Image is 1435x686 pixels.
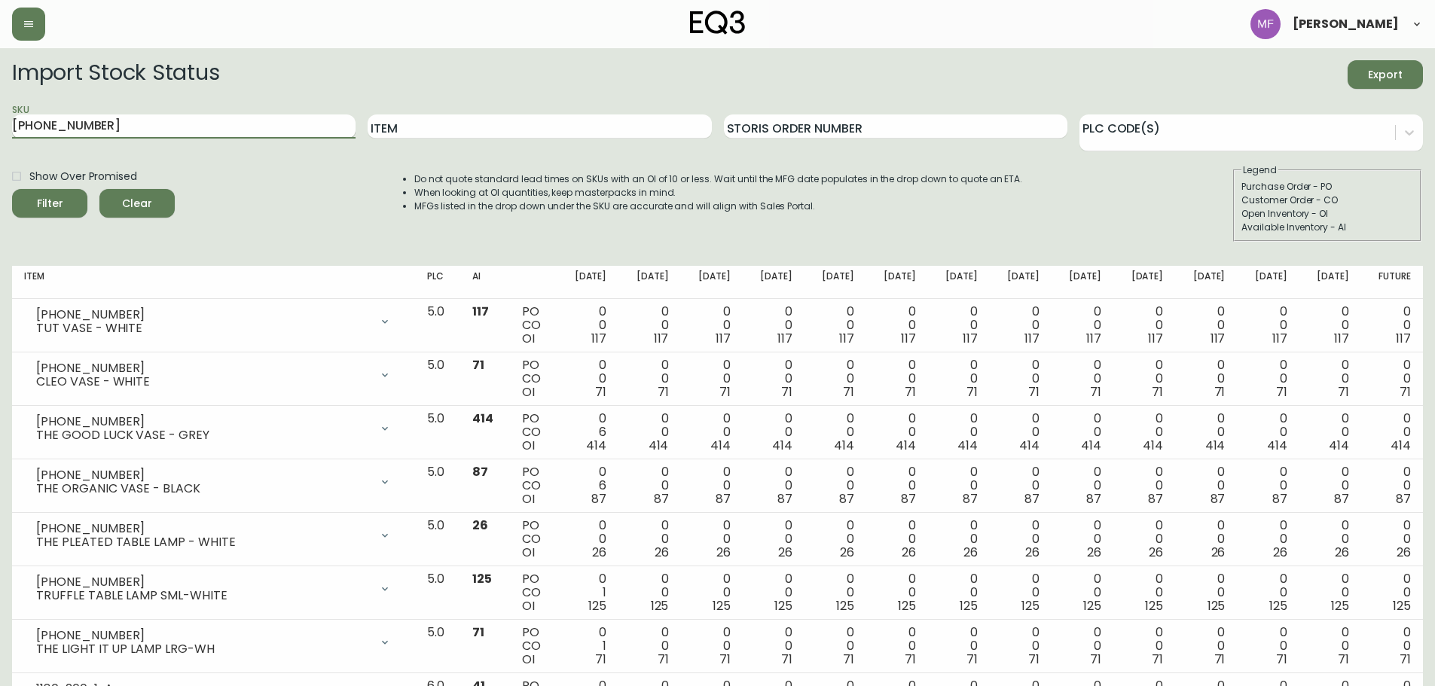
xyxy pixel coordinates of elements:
span: 71 [781,383,792,401]
th: [DATE] [805,266,866,299]
div: THE PLEATED TABLE LAMP - WHITE [36,535,370,549]
span: 117 [901,330,916,347]
span: 87 [1148,490,1163,508]
div: 0 0 [755,412,792,453]
span: 26 [840,544,854,561]
div: 0 0 [1311,465,1349,506]
span: 71 [1400,651,1411,668]
div: 0 0 [817,626,854,666]
span: 71 [595,383,606,401]
td: 5.0 [415,459,460,513]
span: 26 [1211,544,1226,561]
div: 0 0 [1373,305,1411,346]
span: 87 [591,490,606,508]
div: 0 0 [817,358,854,399]
div: 0 0 [1064,305,1101,346]
div: 0 0 [692,412,730,453]
div: [PHONE_NUMBER] [36,575,370,589]
div: 0 0 [1187,572,1225,613]
div: 0 0 [630,465,668,506]
div: [PHONE_NUMBER] [36,308,370,322]
span: 26 [655,544,669,561]
span: OI [522,437,535,454]
div: 0 0 [1002,519,1040,559]
span: 71 [966,383,978,401]
div: PO CO [522,626,545,666]
div: 0 0 [940,519,978,559]
span: 26 [1335,544,1349,561]
td: 5.0 [415,620,460,673]
span: 71 [1028,651,1040,668]
div: 0 1 [569,572,606,613]
div: 0 0 [630,519,668,559]
span: 125 [651,597,669,614]
button: Export [1348,60,1423,89]
div: 0 0 [1002,572,1040,613]
div: PO CO [522,358,545,399]
th: Future [1361,266,1423,299]
div: 0 0 [1187,626,1225,666]
div: 0 0 [1373,519,1411,559]
div: 0 0 [755,519,792,559]
li: When looking at OI quantities, keep masterpacks in mind. [414,186,1023,200]
span: 71 [781,651,792,668]
div: 0 0 [1373,465,1411,506]
th: Item [12,266,415,299]
span: 87 [777,490,792,508]
span: 71 [966,651,978,668]
div: THE GOOD LUCK VASE - GREY [36,428,370,442]
span: 87 [1211,490,1226,508]
span: Clear [111,194,163,213]
div: 0 0 [1373,412,1411,453]
div: [PHONE_NUMBER] [36,415,370,428]
div: 0 0 [1311,412,1349,453]
div: 0 0 [1064,465,1101,506]
li: MFGs listed in the drop down under the SKU are accurate and will align with Sales Portal. [414,200,1023,213]
td: 5.0 [415,352,460,406]
div: 0 0 [940,358,978,399]
div: 0 0 [1187,519,1225,559]
div: [PHONE_NUMBER]THE ORGANIC VASE - BLACK [24,465,403,498]
div: 0 0 [1064,572,1101,613]
span: 87 [716,490,731,508]
span: 26 [1025,544,1040,561]
span: 117 [1334,330,1349,347]
span: 71 [1400,383,1411,401]
div: 0 0 [755,358,792,399]
div: 0 0 [1373,626,1411,666]
span: 414 [834,437,854,454]
div: 0 0 [1064,626,1101,666]
th: [DATE] [928,266,990,299]
div: TUT VASE - WHITE [36,322,370,335]
div: PO CO [522,305,545,346]
div: 0 0 [1125,626,1163,666]
th: PLC [415,266,460,299]
td: 5.0 [415,513,460,566]
span: 87 [839,490,854,508]
span: OI [522,651,535,668]
div: 0 0 [569,519,606,559]
span: 414 [1081,437,1101,454]
span: 125 [713,597,731,614]
th: [DATE] [1113,266,1175,299]
div: 0 0 [692,305,730,346]
span: 414 [772,437,792,454]
span: 117 [1086,330,1101,347]
span: 414 [586,437,606,454]
div: 0 0 [692,519,730,559]
span: 117 [777,330,792,347]
div: 0 0 [817,305,854,346]
span: 87 [963,490,978,508]
span: 26 [1273,544,1287,561]
span: 87 [1334,490,1349,508]
th: [DATE] [618,266,680,299]
th: [DATE] [557,266,618,299]
div: 0 0 [940,572,978,613]
span: 71 [843,651,854,668]
legend: Legend [1241,163,1278,177]
span: 71 [1152,651,1163,668]
span: Export [1360,66,1411,84]
div: [PHONE_NUMBER] [36,522,370,535]
div: [PHONE_NUMBER]TUT VASE - WHITE [24,305,403,338]
div: 0 0 [1311,626,1349,666]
